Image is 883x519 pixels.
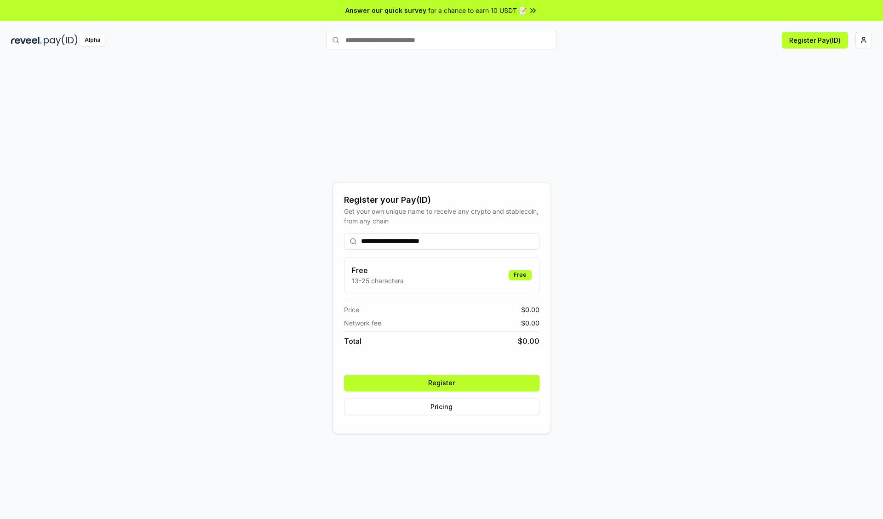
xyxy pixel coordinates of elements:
[344,336,361,347] span: Total
[352,265,403,276] h3: Free
[344,194,539,206] div: Register your Pay(ID)
[509,270,532,280] div: Free
[521,318,539,328] span: $ 0.00
[782,32,848,48] button: Register Pay(ID)
[11,34,42,46] img: reveel_dark
[44,34,78,46] img: pay_id
[352,276,403,285] p: 13-25 characters
[344,318,381,328] span: Network fee
[80,34,105,46] div: Alpha
[344,305,359,314] span: Price
[344,399,539,415] button: Pricing
[344,206,539,226] div: Get your own unique name to receive any crypto and stablecoin, from any chain
[518,336,539,347] span: $ 0.00
[428,6,527,15] span: for a chance to earn 10 USDT 📝
[521,305,539,314] span: $ 0.00
[345,6,426,15] span: Answer our quick survey
[344,375,539,391] button: Register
